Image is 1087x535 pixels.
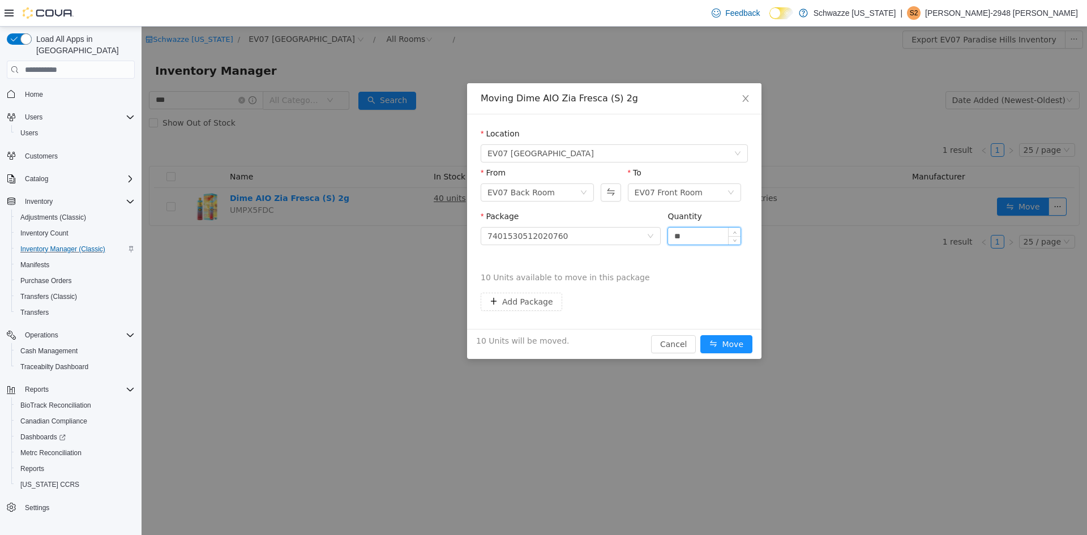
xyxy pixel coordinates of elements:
[16,478,84,491] a: [US_STATE] CCRS
[907,6,921,20] div: Shane-2948 Morris
[20,110,135,124] span: Users
[769,7,793,19] input: Dark Mode
[335,309,427,320] span: 10 Units will be moved.
[2,148,139,164] button: Customers
[16,399,96,412] a: BioTrack Reconciliation
[2,109,139,125] button: Users
[16,242,135,256] span: Inventory Manager (Classic)
[20,448,82,457] span: Metrc Reconciliation
[339,266,421,284] button: icon: plusAdd Package
[20,433,66,442] span: Dashboards
[339,245,606,257] span: 10 Units available to move in this package
[20,260,49,269] span: Manifests
[591,212,595,216] i: icon: down
[20,149,135,163] span: Customers
[11,397,139,413] button: BioTrack Reconciliation
[25,174,48,183] span: Catalog
[20,480,79,489] span: [US_STATE] CCRS
[16,242,110,256] a: Inventory Manager (Classic)
[587,201,599,209] span: Increase Value
[20,245,105,254] span: Inventory Manager (Classic)
[16,446,135,460] span: Metrc Reconciliation
[16,414,135,428] span: Canadian Compliance
[11,445,139,461] button: Metrc Reconciliation
[900,6,902,20] p: |
[2,382,139,397] button: Reports
[11,359,139,375] button: Traceabilty Dashboard
[707,2,764,24] a: Feedback
[527,201,599,218] input: Quantity
[11,257,139,273] button: Manifests
[588,57,620,88] button: Close
[16,211,135,224] span: Adjustments (Classic)
[25,385,49,394] span: Reports
[25,503,49,512] span: Settings
[16,360,135,374] span: Traceabilty Dashboard
[16,306,135,319] span: Transfers
[20,417,87,426] span: Canadian Compliance
[910,6,918,20] span: S2
[20,213,86,222] span: Adjustments (Classic)
[16,462,49,476] a: Reports
[16,274,135,288] span: Purchase Orders
[16,344,82,358] a: Cash Management
[11,413,139,429] button: Canadian Compliance
[16,414,92,428] a: Canadian Compliance
[16,344,135,358] span: Cash Management
[16,211,91,224] a: Adjustments (Classic)
[11,305,139,320] button: Transfers
[925,6,1078,20] p: [PERSON_NAME]-2948 [PERSON_NAME]
[16,258,135,272] span: Manifests
[20,195,57,208] button: Inventory
[20,87,135,101] span: Home
[486,142,500,151] label: To
[20,464,44,473] span: Reports
[20,129,38,138] span: Users
[16,430,135,444] span: Dashboards
[20,172,135,186] span: Catalog
[20,383,53,396] button: Reports
[506,206,512,214] i: icon: down
[25,90,43,99] span: Home
[2,327,139,343] button: Operations
[20,501,54,515] a: Settings
[11,125,139,141] button: Users
[25,197,53,206] span: Inventory
[2,85,139,102] button: Home
[559,309,611,327] button: icon: swapMove
[346,201,427,218] div: 7401530512020760
[16,126,135,140] span: Users
[20,328,135,342] span: Operations
[459,157,479,175] button: Swap
[16,462,135,476] span: Reports
[25,152,58,161] span: Customers
[600,67,609,76] i: icon: close
[2,171,139,187] button: Catalog
[2,194,139,209] button: Inventory
[16,306,53,319] a: Transfers
[16,399,135,412] span: BioTrack Reconciliation
[20,292,77,301] span: Transfers (Classic)
[814,6,896,20] p: Schwazze [US_STATE]
[526,185,560,194] label: Quantity
[16,430,70,444] a: Dashboards
[11,461,139,477] button: Reports
[20,229,69,238] span: Inventory Count
[510,309,554,327] button: Cancel
[25,113,42,122] span: Users
[11,477,139,493] button: [US_STATE] CCRS
[16,478,135,491] span: Washington CCRS
[20,308,49,317] span: Transfers
[493,157,561,174] div: EV07 Front Room
[11,225,139,241] button: Inventory Count
[16,226,135,240] span: Inventory Count
[20,88,48,101] a: Home
[16,290,82,303] a: Transfers (Classic)
[20,362,88,371] span: Traceabilty Dashboard
[11,343,139,359] button: Cash Management
[20,276,72,285] span: Purchase Orders
[11,241,139,257] button: Inventory Manager (Classic)
[16,274,76,288] a: Purchase Orders
[16,258,54,272] a: Manifests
